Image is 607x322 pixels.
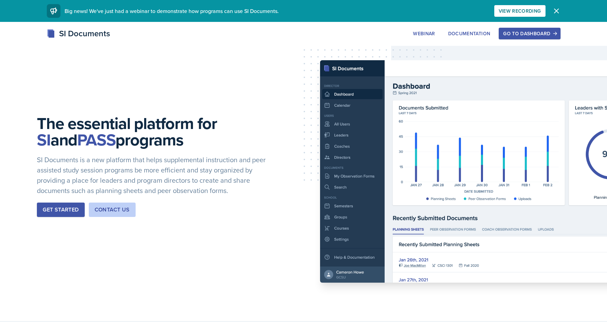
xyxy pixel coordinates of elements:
div: Get Started [43,206,79,214]
div: SI Documents [47,27,110,40]
div: View Recording [499,8,541,14]
button: Go to Dashboard [499,28,560,39]
button: Get Started [37,203,84,217]
div: Webinar [413,31,435,36]
div: Contact Us [95,206,130,214]
span: Big news! We've just had a webinar to demonstrate how programs can use SI Documents. [65,7,279,15]
button: Documentation [444,28,495,39]
button: Contact Us [89,203,136,217]
button: View Recording [494,5,546,17]
div: Documentation [448,31,491,36]
div: Go to Dashboard [503,31,556,36]
button: Webinar [409,28,439,39]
